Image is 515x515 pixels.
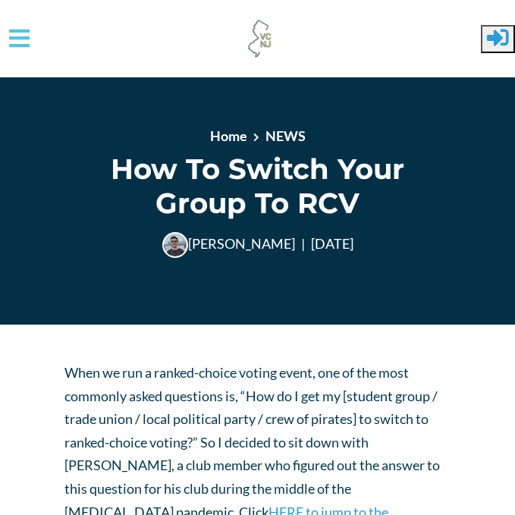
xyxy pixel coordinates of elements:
[64,232,451,258] div: [PERSON_NAME] [DATE]
[210,127,247,144] a: Home
[301,235,305,252] span: |
[162,232,188,258] img: Jack Cunningham
[265,127,306,144] a: NEWS
[64,126,451,152] nav: breadcrumb
[240,18,281,59] img: Voter Choice NJ
[481,25,515,53] button: Sign in or sign up
[64,152,451,220] h1: How To Switch Your Group To RCV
